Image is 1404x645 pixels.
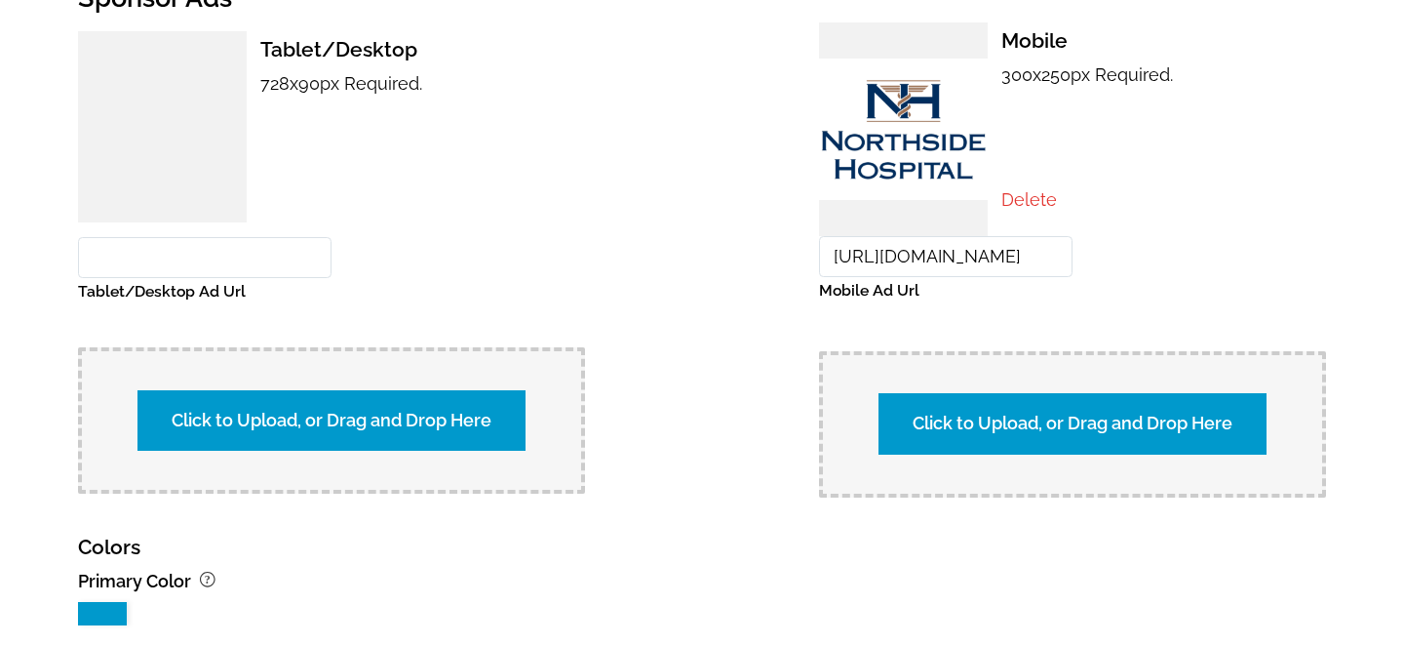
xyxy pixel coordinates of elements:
[1001,22,1326,60] h3: Mobile
[878,393,1267,454] label: Click to Upload, or Drag and Drop Here
[78,278,331,305] label: Tablet/Desktop Ad Url
[78,571,191,591] b: Primary Color
[1001,60,1326,184] p: 300x250px Required.
[205,573,211,586] tspan: ?
[260,31,585,68] h3: Tablet/Desktop
[78,529,140,566] h3: Colors
[819,277,1072,304] label: Mobile Ad Url
[819,59,988,199] img: gfl%2Fgallery%2Fundefined%2F984d1db8-69cb-4dcd-98dc-2f27a1dd9fd1
[1001,189,1057,210] a: Delete
[137,390,526,451] label: Click to Upload, or Drag and Drop Here
[260,68,585,222] p: 728x90px Required.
